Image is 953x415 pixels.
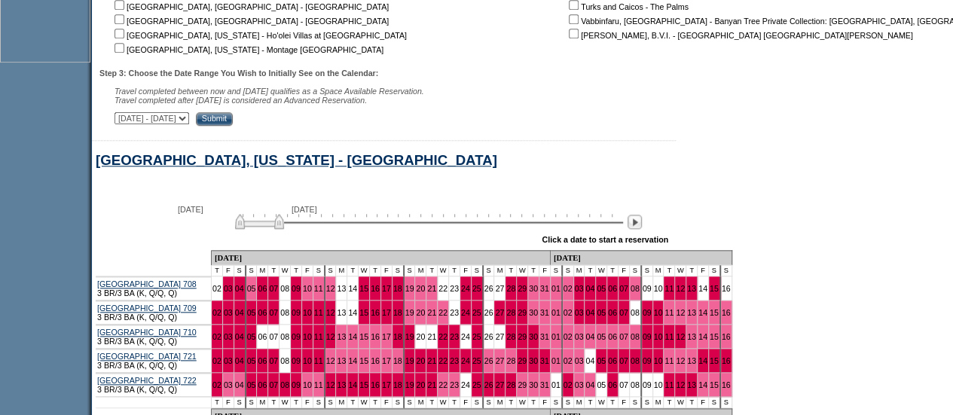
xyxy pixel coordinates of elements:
[687,332,696,341] a: 13
[597,332,606,341] a: 05
[247,356,256,365] a: 05
[258,380,267,389] a: 06
[427,284,436,293] a: 21
[438,380,447,389] a: 22
[426,265,438,276] td: T
[96,276,212,301] td: 3 BR/3 BA (K, Q/Q, Q)
[709,265,721,276] td: S
[347,265,359,276] td: T
[551,308,560,317] a: 01
[314,284,323,293] a: 11
[280,356,289,365] a: 08
[551,284,560,293] a: 01
[405,356,414,365] a: 19
[314,380,323,389] a: 11
[597,308,606,317] a: 05
[416,356,425,365] a: 20
[619,332,628,341] a: 07
[450,332,459,341] a: 23
[115,96,367,105] nobr: Travel completed after [DATE] is considered an Advanced Reservation.
[280,380,289,389] a: 08
[450,308,459,317] a: 23
[710,332,719,341] a: 15
[291,265,302,276] td: T
[303,356,312,365] a: 10
[608,332,617,341] a: 06
[664,284,674,293] a: 11
[223,265,234,276] td: F
[566,2,689,11] nobr: Turks and Caicos - The Palms
[359,308,368,317] a: 15
[585,284,594,293] a: 04
[234,265,246,276] td: S
[619,284,628,293] a: 07
[698,284,707,293] a: 14
[257,265,268,276] td: M
[495,284,504,293] a: 27
[224,356,233,365] a: 03
[506,380,515,389] a: 28
[575,308,584,317] a: 03
[371,356,380,365] a: 16
[643,332,652,341] a: 09
[450,380,459,389] a: 23
[438,284,447,293] a: 22
[359,356,368,365] a: 15
[325,265,337,276] td: S
[643,356,652,365] a: 09
[337,284,346,293] a: 13
[269,284,278,293] a: 07
[484,284,493,293] a: 26
[540,356,549,365] a: 31
[416,332,425,341] a: 20
[393,356,402,365] a: 18
[348,284,357,293] a: 14
[687,356,696,365] a: 13
[710,380,719,389] a: 15
[643,380,652,389] a: 09
[460,265,472,276] td: F
[313,265,325,276] td: S
[675,265,686,276] td: W
[235,284,244,293] a: 04
[359,332,368,341] a: 15
[292,284,301,293] a: 09
[224,332,233,341] a: 03
[585,265,596,276] td: T
[484,308,493,317] a: 26
[654,380,663,389] a: 10
[517,265,528,276] td: W
[326,332,335,341] a: 12
[268,265,279,276] td: T
[506,308,515,317] a: 28
[575,332,584,341] a: 03
[529,308,538,317] a: 30
[687,380,696,389] a: 13
[722,380,731,389] a: 16
[269,332,278,341] a: 07
[676,308,685,317] a: 12
[371,332,380,341] a: 16
[405,284,414,293] a: 19
[597,380,606,389] a: 05
[631,284,640,293] a: 08
[585,332,594,341] a: 04
[698,380,707,389] a: 14
[224,284,233,293] a: 03
[196,112,233,126] input: Submit
[235,332,244,341] a: 04
[348,356,357,365] a: 14
[247,308,256,317] a: 05
[676,356,685,365] a: 12
[449,265,460,276] td: T
[99,69,378,78] b: Step 3: Choose the Date Range You Wish to Initially See on the Calendar:
[427,308,436,317] a: 21
[495,356,504,365] a: 27
[382,356,391,365] a: 17
[461,380,470,389] a: 24
[518,332,527,341] a: 29
[111,45,383,54] nobr: [GEOGRAPHIC_DATA], [US_STATE] - Montage [GEOGRAPHIC_DATA]
[438,332,447,341] a: 22
[597,284,606,293] a: 05
[461,308,470,317] a: 24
